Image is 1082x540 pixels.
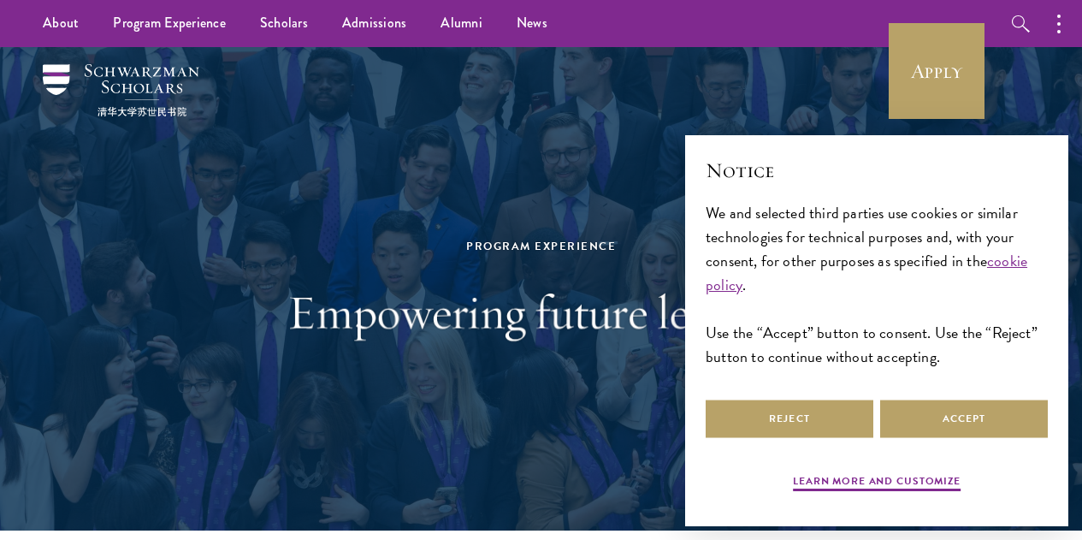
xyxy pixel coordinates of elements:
[880,400,1048,438] button: Accept
[43,64,199,116] img: Schwarzman Scholars
[706,249,1027,296] a: cookie policy
[706,201,1048,370] div: We and selected third parties use cookies or similar technologies for technical purposes and, wit...
[706,156,1048,185] h2: Notice
[246,282,837,341] h1: Empowering future leaders.
[889,23,984,119] a: Apply
[706,400,873,438] button: Reject
[246,237,837,256] div: Program Experience
[793,473,961,494] button: Learn more and customize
